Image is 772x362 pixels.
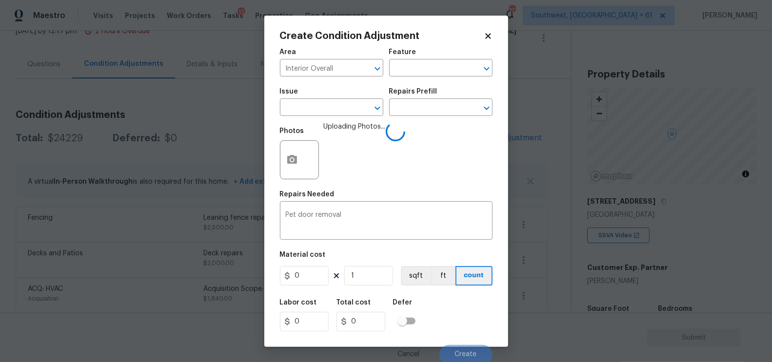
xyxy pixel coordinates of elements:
button: Open [371,101,384,115]
button: Open [480,62,494,76]
h5: Defer [393,299,413,306]
button: sqft [401,266,431,286]
span: Uploading Photos... [324,122,386,185]
h5: Area [280,49,297,56]
span: Create [455,351,477,358]
h5: Labor cost [280,299,317,306]
button: ft [431,266,455,286]
h5: Material cost [280,251,326,258]
h5: Photos [280,128,304,134]
h5: Feature [389,49,416,56]
button: Open [371,62,384,76]
h2: Create Condition Adjustment [280,31,484,41]
button: Open [480,101,494,115]
span: Cancel [398,351,420,358]
button: count [455,266,493,286]
h5: Repairs Prefill [389,88,437,95]
h5: Issue [280,88,298,95]
h5: Total cost [337,299,371,306]
h5: Repairs Needed [280,191,335,198]
textarea: Pet door removal [286,211,487,232]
